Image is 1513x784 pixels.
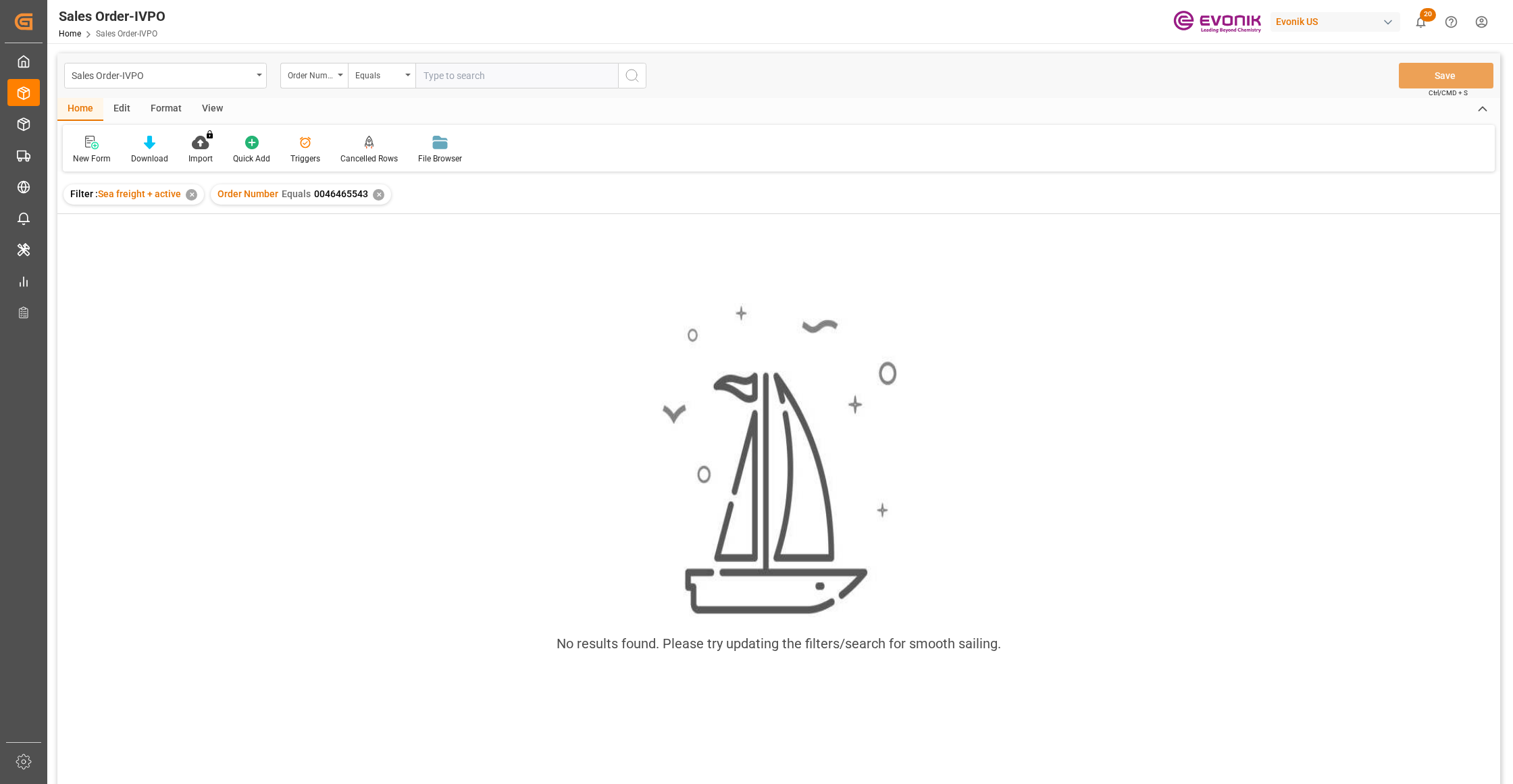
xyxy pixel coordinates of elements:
span: Sea freight + active [98,188,181,199]
div: Download [131,153,168,165]
span: Equals [282,188,311,199]
div: No results found. Please try updating the filters/search for smooth sailing. [557,633,1001,654]
div: ✕ [373,189,384,201]
div: View [192,98,233,121]
button: Evonik US [1271,9,1406,34]
button: Help Center [1436,7,1466,37]
div: Home [57,98,103,121]
span: Ctrl/CMD + S [1429,88,1468,98]
a: Home [59,29,81,38]
div: Evonik US [1271,12,1400,32]
span: Order Number [217,188,278,199]
button: search button [618,63,646,88]
div: New Form [73,153,111,165]
img: smooth_sailing.jpeg [661,303,897,617]
div: Quick Add [233,153,270,165]
div: Triggers [290,153,320,165]
img: Evonik-brand-mark-Deep-Purple-RGB.jpeg_1700498283.jpeg [1173,10,1261,34]
button: show 20 new notifications [1406,7,1436,37]
div: ✕ [186,189,197,201]
span: Filter : [70,188,98,199]
div: Format [140,98,192,121]
input: Type to search [415,63,618,88]
span: 20 [1420,8,1436,22]
div: Sales Order-IVPO [72,66,252,83]
div: Edit [103,98,140,121]
button: open menu [280,63,348,88]
div: Sales Order-IVPO [59,6,165,26]
button: open menu [64,63,267,88]
div: Equals [355,66,401,82]
div: Order Number [288,66,334,82]
div: Cancelled Rows [340,153,398,165]
span: 0046465543 [314,188,368,199]
div: File Browser [418,153,462,165]
button: open menu [348,63,415,88]
button: Save [1399,63,1493,88]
